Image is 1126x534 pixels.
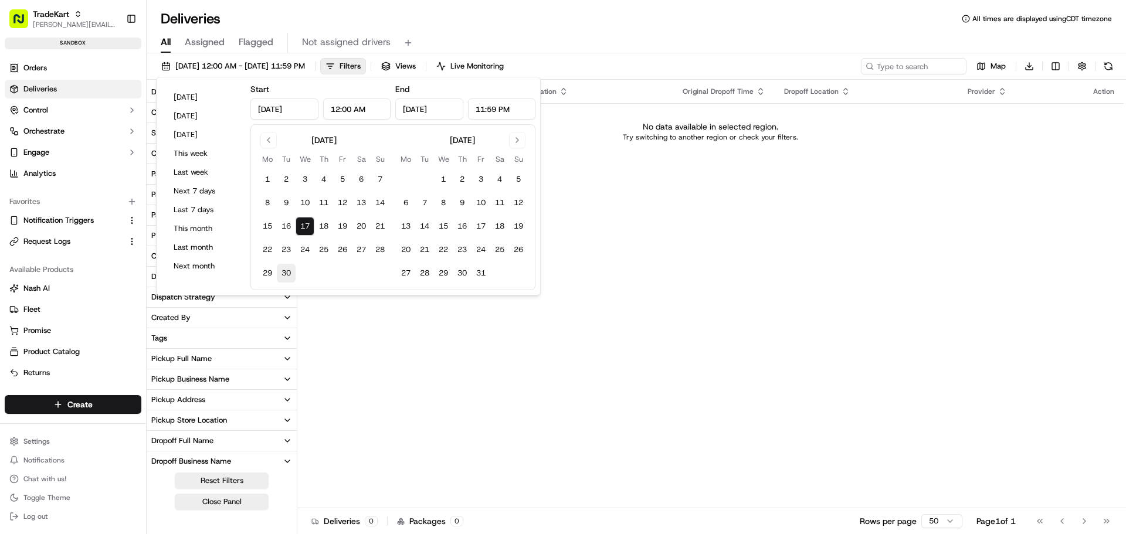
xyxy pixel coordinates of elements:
[147,451,297,471] button: Dropoff Business Name
[12,47,213,66] p: Welcome 👋
[453,264,472,283] button: 30
[258,217,277,236] button: 15
[968,87,995,96] span: Provider
[151,128,170,138] div: State
[314,170,333,189] button: 4
[168,220,239,237] button: This month
[147,164,297,184] button: Package Value
[333,170,352,189] button: 5
[296,170,314,189] button: 3
[258,193,277,212] button: 8
[151,292,215,302] div: Dispatch Strategy
[352,240,371,259] button: 27
[415,153,434,165] th: Tuesday
[472,264,490,283] button: 31
[151,148,179,159] div: Country
[434,217,453,236] button: 15
[277,153,296,165] th: Tuesday
[277,193,296,212] button: 9
[23,493,70,502] span: Toggle Theme
[976,515,1016,527] div: Page 1 of 1
[36,182,95,191] span: [PERSON_NAME]
[23,325,51,336] span: Promise
[450,516,463,526] div: 0
[376,58,421,74] button: Views
[490,153,509,165] th: Saturday
[861,58,966,74] input: Type to search
[147,267,297,287] button: Driving Distance
[168,202,239,218] button: Last 7 days
[12,263,21,273] div: 📗
[395,84,409,94] label: End
[239,35,273,49] span: Flagged
[9,325,137,336] a: Promise
[333,193,352,212] button: 12
[277,170,296,189] button: 2
[151,230,203,241] div: Provider Name
[9,368,137,378] a: Returns
[250,84,269,94] label: Start
[147,82,297,102] button: Delivery Status
[94,257,193,278] a: 💻API Documentation
[258,170,277,189] button: 1
[23,283,50,294] span: Nash AI
[5,508,141,525] button: Log out
[397,515,463,527] div: Packages
[311,134,337,146] div: [DATE]
[168,239,239,256] button: Last month
[333,153,352,165] th: Friday
[147,185,297,205] button: Package Requirements
[396,240,415,259] button: 20
[147,390,297,410] button: Pickup Address
[453,170,472,189] button: 2
[168,183,239,199] button: Next 7 days
[12,202,30,221] img: Jeff Sasse
[296,153,314,165] th: Wednesday
[168,258,239,274] button: Next month
[490,240,509,259] button: 25
[151,333,167,343] div: Tags
[5,232,141,251] button: Request Logs
[23,437,50,446] span: Settings
[168,108,239,124] button: [DATE]
[23,236,70,247] span: Request Logs
[396,153,415,165] th: Monday
[97,213,101,223] span: •
[9,304,137,315] a: Fleet
[5,164,141,183] a: Analytics
[5,260,141,279] div: Available Products
[972,14,1112,23] span: All times are displayed using CDT timezone
[5,80,141,98] a: Deliveries
[23,304,40,315] span: Fleet
[9,236,123,247] a: Request Logs
[147,144,297,164] button: Country
[5,279,141,298] button: Nash AI
[168,164,239,181] button: Last week
[147,287,297,307] button: Dispatch Strategy
[23,262,90,274] span: Knowledge Base
[182,150,213,164] button: See all
[104,182,128,191] span: [DATE]
[371,217,389,236] button: 21
[371,153,389,165] th: Sunday
[250,98,318,120] input: Date
[151,415,227,426] div: Pickup Store Location
[296,240,314,259] button: 24
[320,58,366,74] button: Filters
[147,349,297,369] button: Pickup Full Name
[450,134,475,146] div: [DATE]
[5,489,141,506] button: Toggle Theme
[30,76,211,88] input: Got a question? Start typing here...
[161,9,221,28] h1: Deliveries
[12,112,33,133] img: 1736555255976-a54dd68f-1ca7-489b-9aae-adbdc363a1c4
[5,300,141,319] button: Fleet
[314,193,333,212] button: 11
[151,436,213,446] div: Dropoff Full Name
[472,217,490,236] button: 17
[151,271,208,282] div: Driving Distance
[23,105,48,115] span: Control
[352,193,371,212] button: 13
[7,257,94,278] a: 📗Knowledge Base
[147,410,297,430] button: Pickup Store Location
[302,35,391,49] span: Not assigned drivers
